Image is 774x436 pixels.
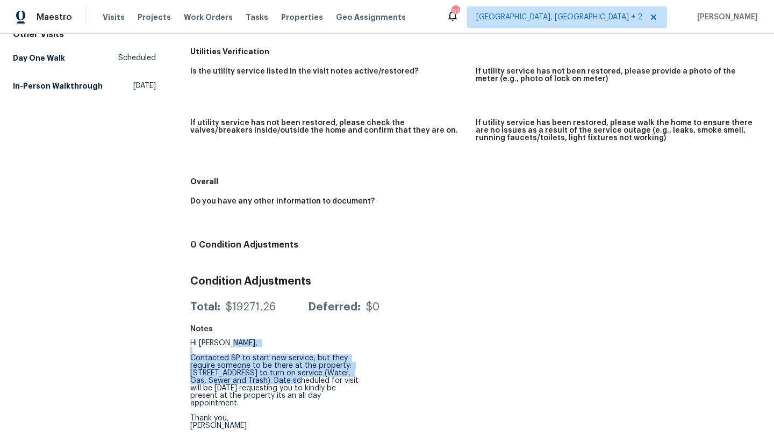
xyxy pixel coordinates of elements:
[190,68,418,75] h5: Is the utility service listed in the visit notes active/restored?
[118,53,156,63] span: Scheduled
[246,13,268,21] span: Tasks
[13,76,156,96] a: In-Person Walkthrough[DATE]
[37,12,72,23] span: Maestro
[226,302,276,313] div: $19271.26
[190,239,761,250] h4: 0 Condition Adjustments
[476,12,642,23] span: [GEOGRAPHIC_DATA], [GEOGRAPHIC_DATA] + 2
[336,12,406,23] span: Geo Assignments
[184,12,233,23] span: Work Orders
[13,53,65,63] h5: Day One Walk
[133,81,156,91] span: [DATE]
[190,339,362,430] div: Hi [PERSON_NAME], Contacted SP to start new service, but they require someone to be there at the ...
[13,29,156,40] div: Other Visits
[138,12,171,23] span: Projects
[103,12,125,23] span: Visits
[13,81,103,91] h5: In-Person Walkthrough
[693,12,758,23] span: [PERSON_NAME]
[190,325,213,333] h5: Notes
[190,198,375,205] h5: Do you have any other information to document?
[366,302,379,313] div: $0
[476,119,752,142] h5: If utility service has been restored, please walk the home to ensure there are no issues as a res...
[190,46,761,57] h5: Utilities Verification
[476,68,752,83] h5: If utility service has not been restored, please provide a photo of the meter (e.g., photo of loc...
[190,276,761,287] h3: Condition Adjustments
[190,119,467,134] h5: If utility service has not been restored, please check the valves/breakers inside/outside the hom...
[190,176,761,187] h5: Overall
[190,302,220,313] div: Total:
[308,302,361,313] div: Deferred:
[451,6,459,17] div: 81
[13,48,156,68] a: Day One WalkScheduled
[281,12,323,23] span: Properties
